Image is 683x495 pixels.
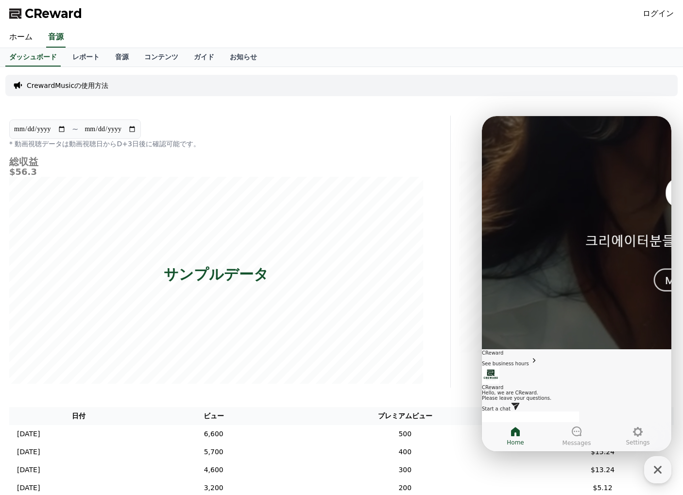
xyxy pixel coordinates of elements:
a: ガイド [186,48,222,67]
h4: プレミアムビュー [459,151,650,161]
a: ダッシュボード [5,48,61,67]
a: ホーム [1,27,40,48]
p: ~ [72,123,78,135]
td: 5,700 [149,443,279,461]
a: レポート [65,48,107,67]
td: 6,600 [149,425,279,443]
a: CrewardMusicの使用方法 [27,81,108,90]
p: [DATE] [17,429,40,439]
td: 400 [278,443,531,461]
td: 300 [278,461,531,479]
a: CReward [9,6,82,21]
a: コンテンツ [137,48,186,67]
a: 音源 [46,27,66,48]
a: ログイン [643,8,674,19]
p: [DATE] [17,447,40,457]
h4: 総収益 [9,156,423,167]
span: CReward [25,6,82,21]
td: $15.24 [531,443,674,461]
h5: $56.3 [9,167,423,177]
a: お知らせ [222,48,265,67]
td: 500 [278,425,531,443]
a: 音源 [107,48,137,67]
td: 4,600 [149,461,279,479]
p: [DATE] [17,465,40,475]
iframe: Channel chat [482,116,671,451]
p: サンプルデータ [164,265,269,283]
p: * 動画視聴データは動画視聴日からD+3日後に確認可能です。 [9,139,423,149]
p: [DATE] [17,483,40,493]
th: プレミアムビュー [278,407,531,425]
th: 日付 [9,407,149,425]
th: ビュー [149,407,279,425]
td: $13.24 [531,461,674,479]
